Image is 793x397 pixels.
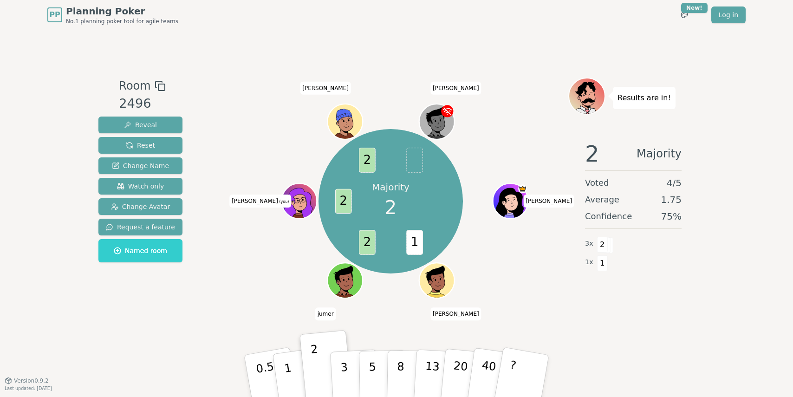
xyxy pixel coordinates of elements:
[430,82,481,95] span: Click to change your name
[315,307,336,320] span: Click to change your name
[676,7,693,23] button: New!
[119,94,165,113] div: 2496
[637,143,682,165] span: Majority
[585,143,599,165] span: 2
[597,255,608,271] span: 1
[585,210,632,223] span: Confidence
[124,120,157,130] span: Reveal
[47,5,178,25] a: PPPlanning PokerNo.1 planning poker tool for agile teams
[597,237,608,253] span: 2
[430,307,481,320] span: Click to change your name
[406,230,423,255] span: 1
[66,5,178,18] span: Planning Poker
[14,377,49,384] span: Version 0.9.2
[106,222,175,232] span: Request a feature
[126,141,155,150] span: Reset
[661,193,682,206] span: 1.75
[681,3,708,13] div: New!
[98,157,182,174] button: Change Name
[585,239,593,249] span: 3 x
[66,18,178,25] span: No.1 planning poker tool for agile teams
[518,185,527,194] span: Thomas is the host
[661,210,682,223] span: 75 %
[5,377,49,384] button: Version0.9.2
[523,195,574,208] span: Click to change your name
[359,148,376,173] span: 2
[385,194,396,221] span: 2
[278,200,289,204] span: (you)
[98,239,182,262] button: Named room
[98,219,182,235] button: Request a feature
[282,185,315,218] button: Click to change your avatar
[119,78,150,94] span: Room
[117,182,164,191] span: Watch only
[585,193,619,206] span: Average
[310,343,322,393] p: 2
[359,230,376,255] span: 2
[335,189,351,214] span: 2
[98,117,182,133] button: Reveal
[229,195,291,208] span: Click to change your name
[372,181,409,194] p: Majority
[49,9,60,20] span: PP
[711,7,746,23] a: Log in
[617,91,671,104] p: Results are in!
[98,137,182,154] button: Reset
[585,176,609,189] span: Voted
[300,82,351,95] span: Click to change your name
[667,176,682,189] span: 4 / 5
[98,198,182,215] button: Change Avatar
[585,257,593,267] span: 1 x
[114,246,167,255] span: Named room
[111,202,170,211] span: Change Avatar
[112,161,169,170] span: Change Name
[5,386,52,391] span: Last updated: [DATE]
[98,178,182,195] button: Watch only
